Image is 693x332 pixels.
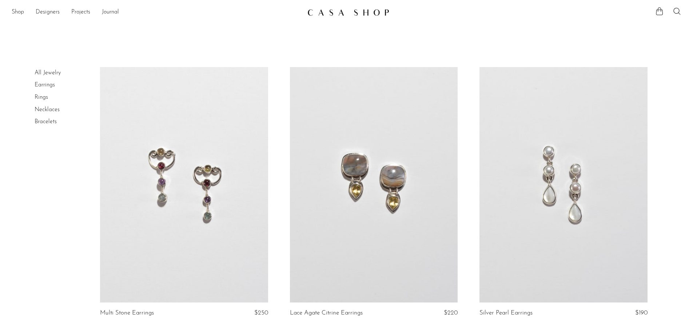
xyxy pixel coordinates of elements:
[71,8,90,17] a: Projects
[479,310,533,316] a: Silver Pearl Earrings
[35,70,61,76] a: All Jewelry
[35,119,57,125] a: Bracelets
[12,6,302,19] ul: NEW HEADER MENU
[254,310,268,316] span: $250
[36,8,60,17] a: Designers
[102,8,119,17] a: Journal
[12,8,24,17] a: Shop
[635,310,648,316] span: $190
[100,310,154,316] a: Multi Stone Earrings
[444,310,458,316] span: $220
[35,107,60,113] a: Necklaces
[35,82,55,88] a: Earrings
[35,94,48,100] a: Rings
[290,310,363,316] a: Lace Agate Citrine Earrings
[12,6,302,19] nav: Desktop navigation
